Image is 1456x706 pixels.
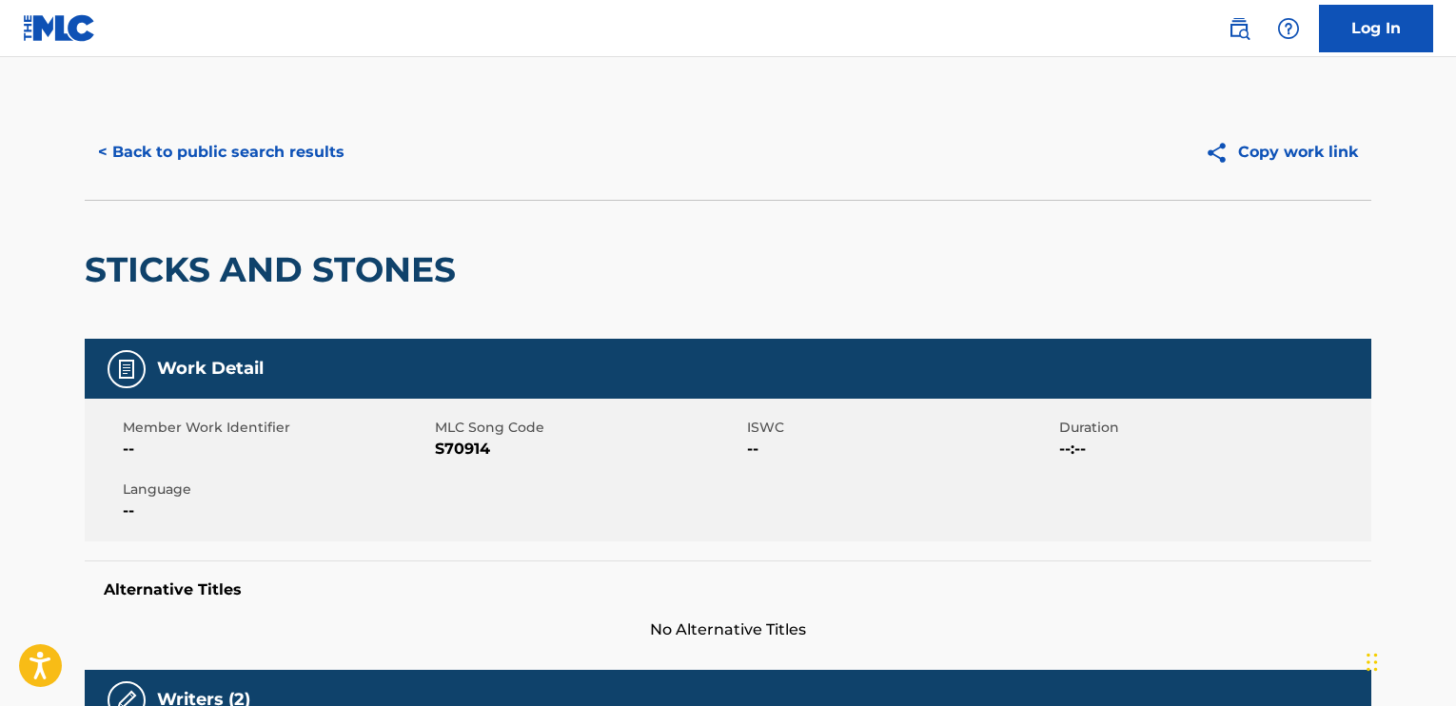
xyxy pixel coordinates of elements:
img: MLC Logo [23,14,96,42]
div: Help [1269,10,1308,48]
span: --:-- [1059,438,1367,461]
span: MLC Song Code [435,418,742,438]
h2: STICKS AND STONES [85,248,465,291]
span: Duration [1059,418,1367,438]
img: help [1277,17,1300,40]
img: search [1228,17,1250,40]
span: S70914 [435,438,742,461]
button: Copy work link [1191,128,1371,176]
a: Log In [1319,5,1433,52]
div: Drag [1367,634,1378,691]
img: Work Detail [115,358,138,381]
iframe: Chat Widget [1361,615,1456,706]
span: Member Work Identifier [123,418,430,438]
a: Public Search [1220,10,1258,48]
img: Copy work link [1205,141,1238,165]
span: -- [123,438,430,461]
h5: Alternative Titles [104,580,1352,599]
h5: Work Detail [157,358,264,380]
span: -- [123,500,430,522]
span: Language [123,480,430,500]
span: No Alternative Titles [85,618,1371,641]
span: ISWC [747,418,1054,438]
span: -- [747,438,1054,461]
button: < Back to public search results [85,128,358,176]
